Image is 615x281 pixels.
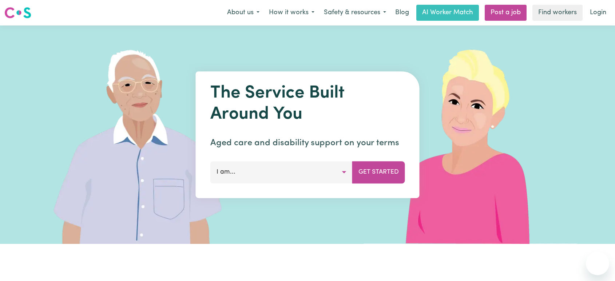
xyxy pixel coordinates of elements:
[222,5,264,20] button: About us
[391,5,413,21] a: Blog
[416,5,479,21] a: AI Worker Match
[352,161,405,183] button: Get Started
[586,252,609,275] iframe: Button to launch messaging window
[319,5,391,20] button: Safety & resources
[4,6,31,19] img: Careseekers logo
[532,5,583,21] a: Find workers
[264,5,319,20] button: How it works
[210,161,353,183] button: I am...
[485,5,527,21] a: Post a job
[4,4,31,21] a: Careseekers logo
[586,5,611,21] a: Login
[210,83,405,125] h1: The Service Built Around You
[210,136,405,150] p: Aged care and disability support on your terms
